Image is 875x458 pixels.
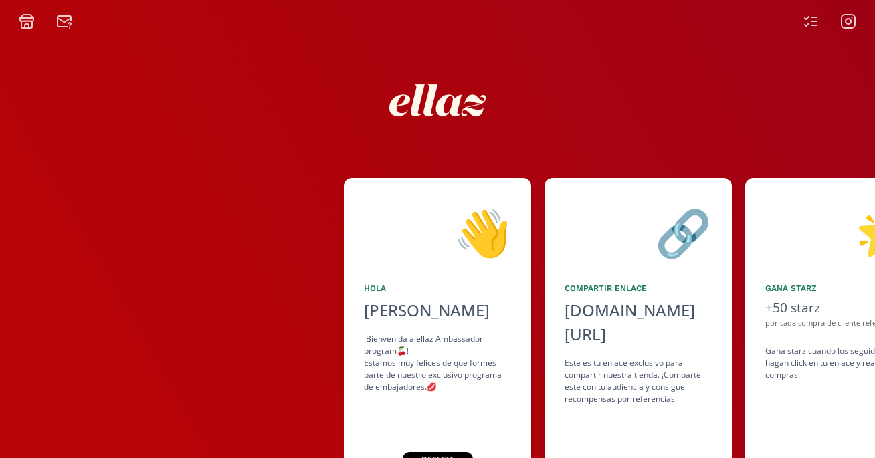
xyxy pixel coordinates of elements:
[565,282,712,294] div: Compartir Enlace
[364,333,511,393] div: ¡Bienvenida a ellaz Ambassador program🍒! Estamos muy felices de que formes parte de nuestro exclu...
[565,357,712,405] div: Este es tu enlace exclusivo para compartir nuestra tienda. ¡Comparte este con tu audiencia y cons...
[377,40,498,160] img: nKmKAABZpYV7
[565,298,712,346] div: [DOMAIN_NAME][URL]
[364,198,511,266] div: 👋
[565,198,712,266] div: 🔗
[364,282,511,294] div: Hola
[364,298,511,322] div: [PERSON_NAME]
